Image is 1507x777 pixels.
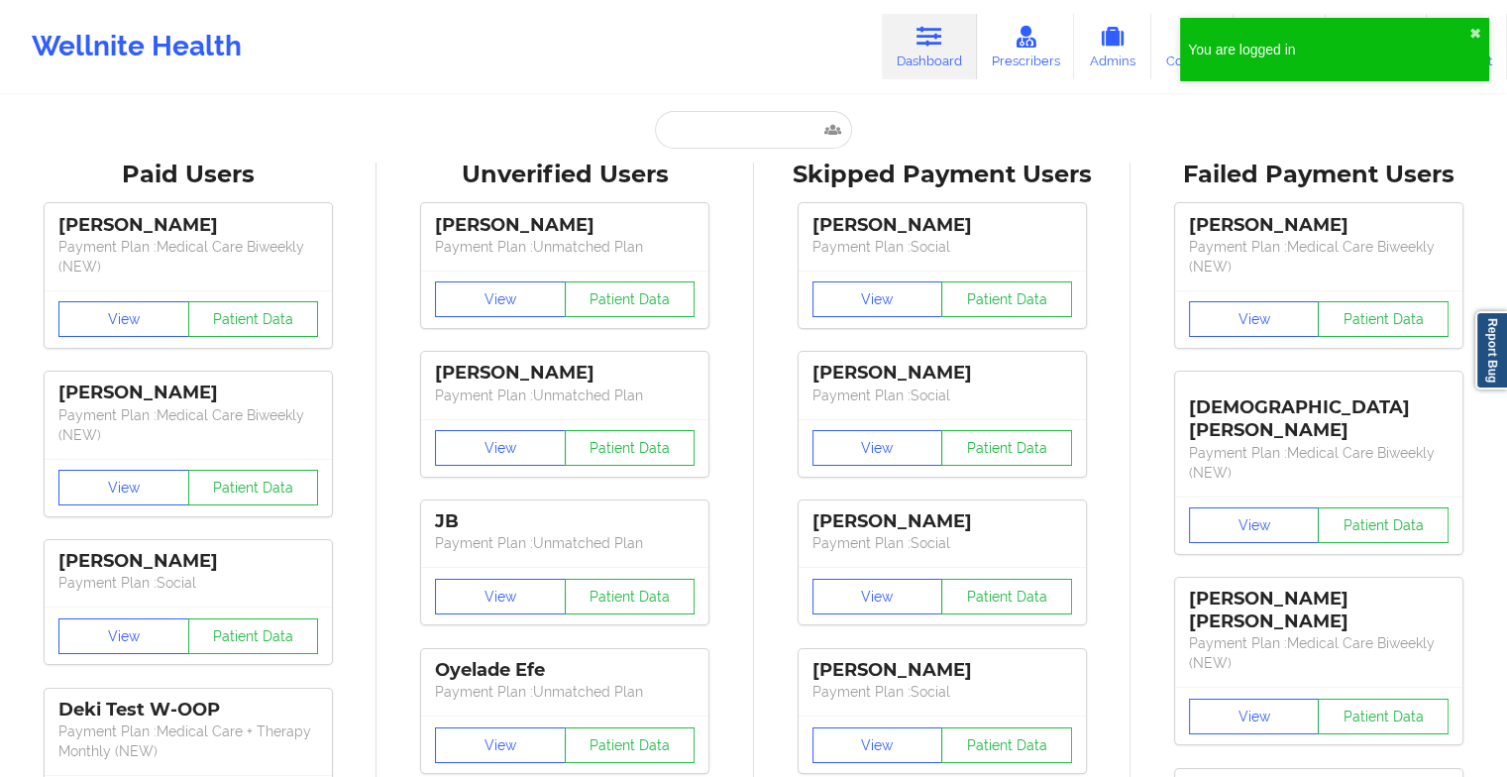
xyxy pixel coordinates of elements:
button: View [435,281,566,317]
button: View [435,579,566,614]
button: Patient Data [565,727,696,763]
button: View [58,618,189,654]
p: Payment Plan : Unmatched Plan [435,237,695,257]
button: View [435,430,566,466]
p: Payment Plan : Medical Care Biweekly (NEW) [1189,633,1449,673]
button: View [1189,699,1320,734]
button: View [58,470,189,505]
p: Payment Plan : Medical Care Biweekly (NEW) [1189,443,1449,483]
a: Report Bug [1475,311,1507,389]
div: [PERSON_NAME] [435,214,695,237]
div: [PERSON_NAME] [58,214,318,237]
div: [PERSON_NAME] [812,214,1072,237]
button: Patient Data [188,618,319,654]
div: [DEMOGRAPHIC_DATA][PERSON_NAME] [1189,382,1449,442]
div: Unverified Users [390,160,739,190]
div: JB [435,510,695,533]
div: Failed Payment Users [1144,160,1493,190]
p: Payment Plan : Unmatched Plan [435,682,695,702]
button: Patient Data [941,430,1072,466]
p: Payment Plan : Medical Care Biweekly (NEW) [58,237,318,277]
p: Payment Plan : Social [58,573,318,593]
p: Payment Plan : Social [812,533,1072,553]
div: [PERSON_NAME] [1189,214,1449,237]
button: Patient Data [188,301,319,337]
div: Oyelade Efe [435,659,695,682]
a: Admins [1074,14,1151,79]
div: [PERSON_NAME] [PERSON_NAME] [1189,588,1449,633]
button: Patient Data [565,579,696,614]
p: Payment Plan : Unmatched Plan [435,386,695,405]
button: Patient Data [941,579,1072,614]
div: [PERSON_NAME] [58,550,318,573]
p: Payment Plan : Social [812,237,1072,257]
button: Patient Data [188,470,319,505]
button: Patient Data [941,727,1072,763]
a: Coaches [1151,14,1234,79]
p: Payment Plan : Social [812,682,1072,702]
div: [PERSON_NAME] [812,510,1072,533]
div: [PERSON_NAME] [435,362,695,385]
button: Patient Data [565,430,696,466]
button: View [812,579,943,614]
a: Prescribers [977,14,1075,79]
p: Payment Plan : Medical Care Biweekly (NEW) [1189,237,1449,277]
div: Paid Users [14,160,363,190]
button: View [812,281,943,317]
a: Dashboard [882,14,977,79]
button: Patient Data [1318,699,1449,734]
p: Payment Plan : Unmatched Plan [435,533,695,553]
div: You are logged in [1188,40,1469,59]
div: [PERSON_NAME] [812,659,1072,682]
button: Patient Data [1318,301,1449,337]
button: close [1469,26,1481,42]
p: Payment Plan : Medical Care Biweekly (NEW) [58,405,318,445]
p: Payment Plan : Social [812,386,1072,405]
div: Skipped Payment Users [768,160,1117,190]
button: Patient Data [941,281,1072,317]
button: View [435,727,566,763]
button: View [812,727,943,763]
div: [PERSON_NAME] [58,382,318,404]
button: Patient Data [1318,507,1449,543]
button: View [812,430,943,466]
button: View [1189,301,1320,337]
button: View [58,301,189,337]
div: Deki Test W-OOP [58,699,318,721]
p: Payment Plan : Medical Care + Therapy Monthly (NEW) [58,721,318,761]
button: View [1189,507,1320,543]
div: [PERSON_NAME] [812,362,1072,385]
button: Patient Data [565,281,696,317]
